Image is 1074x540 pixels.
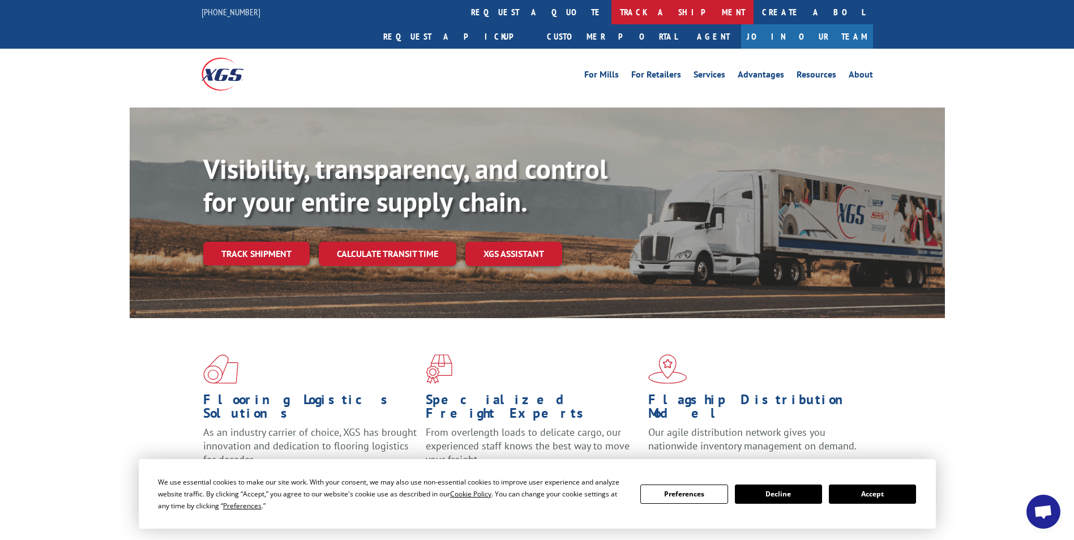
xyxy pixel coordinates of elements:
a: For Retailers [631,70,681,83]
p: From overlength loads to delicate cargo, our experienced staff knows the best way to move your fr... [426,426,640,476]
div: We use essential cookies to make our site work. With your consent, we may also use non-essential ... [158,476,627,512]
a: Request a pickup [375,24,538,49]
h1: Flooring Logistics Solutions [203,393,417,426]
a: Join Our Team [741,24,873,49]
a: Resources [797,70,836,83]
h1: Specialized Freight Experts [426,393,640,426]
a: Agent [686,24,741,49]
span: Cookie Policy [450,489,491,499]
button: Preferences [640,485,728,504]
a: Track shipment [203,242,310,265]
b: Visibility, transparency, and control for your entire supply chain. [203,151,607,219]
a: [PHONE_NUMBER] [202,6,260,18]
a: XGS ASSISTANT [465,242,562,266]
a: About [849,70,873,83]
a: Services [694,70,725,83]
img: xgs-icon-flagship-distribution-model-red [648,354,687,384]
a: Calculate transit time [319,242,456,266]
span: Preferences [223,501,262,511]
div: Open chat [1026,495,1060,529]
img: xgs-icon-focused-on-flooring-red [426,354,452,384]
span: Our agile distribution network gives you nationwide inventory management on demand. [648,426,857,452]
div: Cookie Consent Prompt [139,459,936,529]
span: As an industry carrier of choice, XGS has brought innovation and dedication to flooring logistics... [203,426,417,466]
a: Customer Portal [538,24,686,49]
a: Advantages [738,70,784,83]
h1: Flagship Distribution Model [648,393,862,426]
img: xgs-icon-total-supply-chain-intelligence-red [203,354,238,384]
a: For Mills [584,70,619,83]
button: Accept [829,485,916,504]
button: Decline [735,485,822,504]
